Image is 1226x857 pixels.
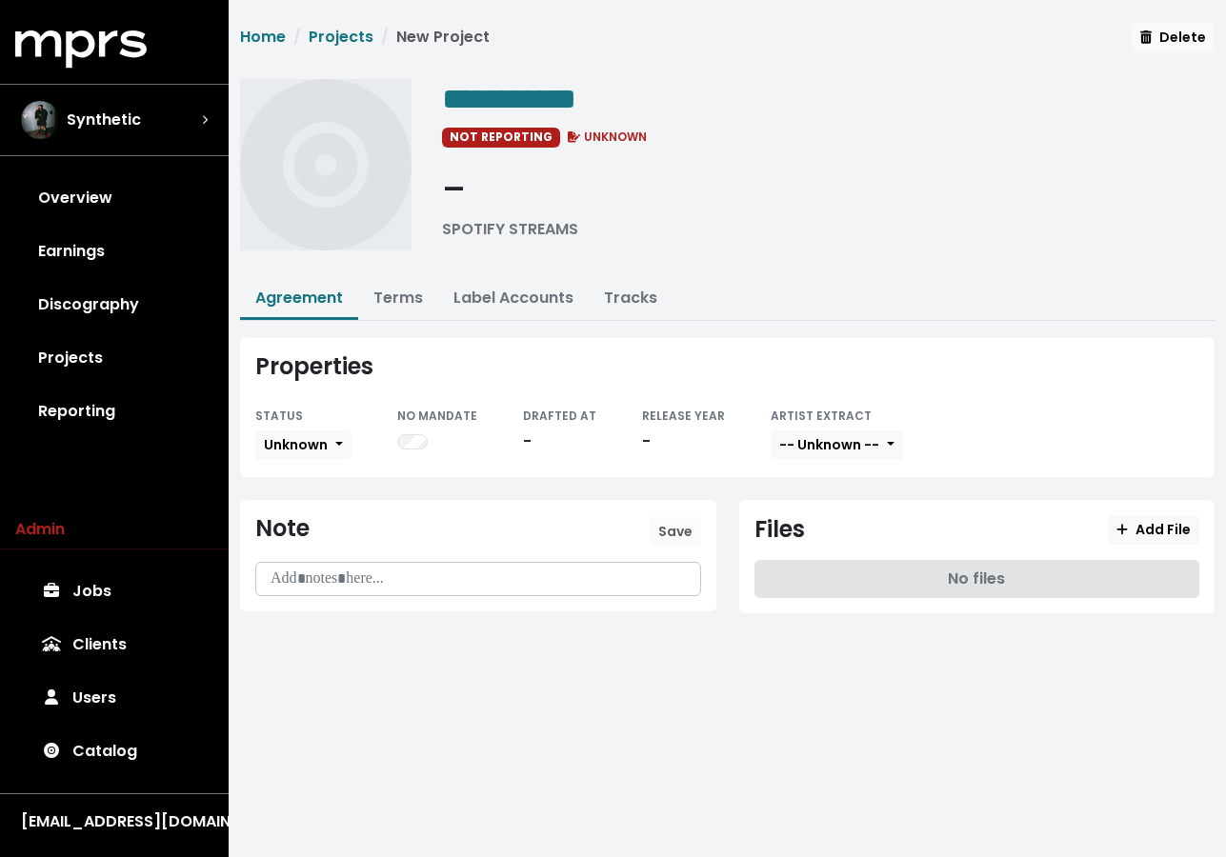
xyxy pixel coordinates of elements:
[523,430,596,453] div: -
[397,408,477,424] small: NO MANDATE
[771,430,903,460] button: -- Unknown --
[779,435,879,454] span: -- Unknown --
[15,671,213,725] a: Users
[255,287,343,309] a: Agreement
[255,430,352,460] button: Unknown
[21,101,59,139] img: The selected account / producer
[754,560,1200,598] div: No files
[15,618,213,671] a: Clients
[1116,520,1191,539] span: Add File
[1140,28,1206,47] span: Delete
[240,26,490,64] nav: breadcrumb
[240,79,412,250] img: Album cover for this project
[1132,23,1215,52] button: Delete
[771,408,872,424] small: ARTIST EXTRACT
[442,84,576,114] span: Edit value
[453,287,573,309] a: Label Accounts
[255,353,1199,381] div: Properties
[15,225,213,278] a: Earnings
[373,287,423,309] a: Terms
[564,129,648,145] span: UNKNOWN
[15,385,213,438] a: Reporting
[1108,515,1199,545] button: Add File
[255,515,310,543] div: Note
[15,171,213,225] a: Overview
[15,331,213,385] a: Projects
[15,565,213,618] a: Jobs
[264,435,328,454] span: Unknown
[754,516,805,544] div: Files
[442,128,560,147] span: NOT REPORTING
[240,26,286,48] a: Home
[309,26,373,48] a: Projects
[523,408,596,424] small: DRAFTED AT
[373,26,490,49] li: New Project
[442,163,578,218] div: -
[15,278,213,331] a: Discography
[15,37,147,59] a: mprs logo
[67,109,141,131] span: Synthetic
[21,810,208,833] div: [EMAIL_ADDRESS][DOMAIN_NAME]
[442,218,578,241] div: SPOTIFY STREAMS
[642,430,725,453] div: -
[15,725,213,778] a: Catalog
[15,809,213,834] button: [EMAIL_ADDRESS][DOMAIN_NAME]
[604,287,657,309] a: Tracks
[642,408,725,424] small: RELEASE YEAR
[255,408,303,424] small: STATUS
